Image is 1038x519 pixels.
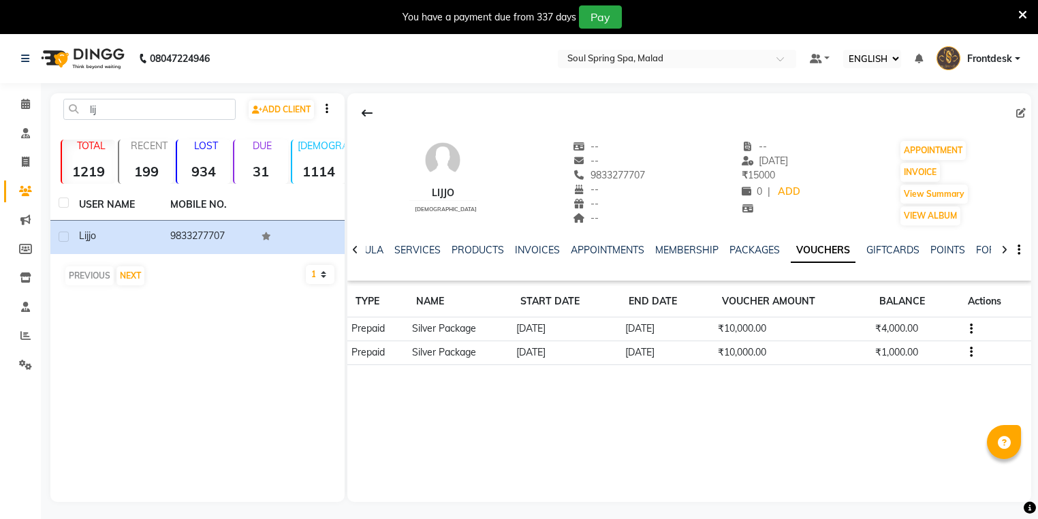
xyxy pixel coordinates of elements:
[967,52,1012,66] span: Frontdesk
[573,140,599,153] span: --
[63,99,236,120] input: SEARCH BY NAME/MOBILE/EMAIL/CODE
[571,244,644,256] a: APPOINTMENTS
[353,100,381,126] div: BACK TO CLIENT
[515,244,560,256] a: INVOICES
[512,341,620,364] td: [DATE]
[620,317,713,341] td: [DATE]
[655,244,719,256] a: MEMBERSHIP
[177,163,230,180] strong: 934
[742,169,775,181] span: 15000
[292,163,345,180] strong: 1114
[573,198,599,210] span: --
[981,465,1024,505] iframe: chat widget
[71,189,162,221] th: USER NAME
[714,286,871,317] th: VOUCHER AMOUNT
[298,140,345,152] p: [DEMOGRAPHIC_DATA]
[415,206,477,213] span: [DEMOGRAPHIC_DATA]
[573,169,646,181] span: 9833277707
[866,244,919,256] a: GIFTCARDS
[150,40,210,78] b: 08047224946
[234,163,287,180] strong: 31
[116,266,144,285] button: NEXT
[162,189,253,221] th: MOBILE NO.
[729,244,780,256] a: PACKAGES
[742,169,748,181] span: ₹
[871,341,960,364] td: ₹1,000.00
[249,100,314,119] a: ADD CLIENT
[394,244,441,256] a: SERVICES
[871,286,960,317] th: BALANCE
[347,317,408,341] td: Prepaid
[776,183,802,202] a: ADD
[579,5,622,29] button: Pay
[237,140,287,152] p: DUE
[347,341,408,364] td: Prepaid
[620,341,713,364] td: [DATE]
[937,46,960,70] img: Frontdesk
[35,40,128,78] img: logo
[930,244,965,256] a: POINTS
[408,317,512,341] td: Silver Package
[183,140,230,152] p: LOST
[119,163,172,180] strong: 199
[452,244,504,256] a: PRODUCTS
[162,221,253,254] td: 9833277707
[960,286,1031,317] th: Actions
[900,141,966,160] button: APPOINTMENT
[742,155,789,167] span: [DATE]
[742,185,762,198] span: 0
[512,317,620,341] td: [DATE]
[79,230,96,242] span: Lijjo
[62,163,115,180] strong: 1219
[512,286,620,317] th: START DATE
[408,341,512,364] td: Silver Package
[768,185,770,199] span: |
[714,341,871,364] td: ₹10,000.00
[742,140,768,153] span: --
[791,238,855,263] a: VOUCHERS
[573,155,599,167] span: --
[900,206,960,225] button: VIEW ALBUM
[573,212,599,224] span: --
[871,317,960,341] td: ₹4,000.00
[409,186,477,200] div: Lijjo
[67,140,115,152] p: TOTAL
[422,140,463,180] img: avatar
[573,183,599,195] span: --
[347,286,408,317] th: TYPE
[403,10,576,25] div: You have a payment due from 337 days
[714,317,871,341] td: ₹10,000.00
[900,185,968,204] button: View Summary
[620,286,713,317] th: END DATE
[125,140,172,152] p: RECENT
[408,286,512,317] th: NAME
[900,163,940,182] button: INVOICE
[976,244,1010,256] a: FORMS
